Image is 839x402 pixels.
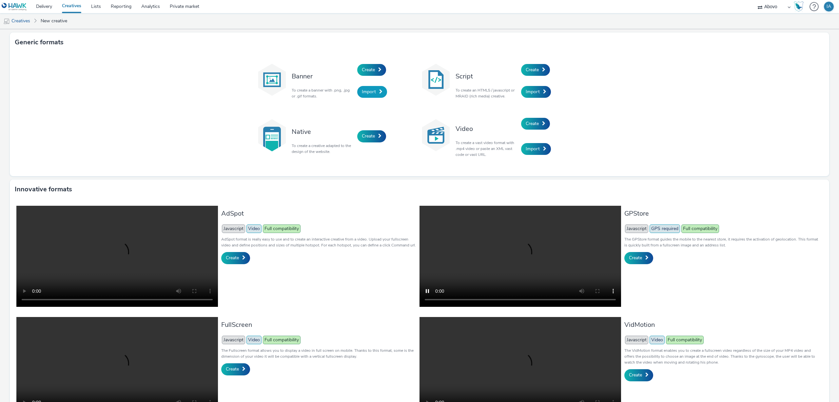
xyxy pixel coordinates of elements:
[263,224,301,233] span: Full compatibility
[362,89,376,95] span: Import
[222,224,245,233] span: Javascript
[256,119,288,152] img: native.svg
[362,67,375,73] span: Create
[3,18,10,25] img: mobile
[263,336,301,344] span: Full compatibility
[629,372,642,378] span: Create
[221,363,250,375] a: Create
[456,72,518,81] h3: Script
[221,236,416,248] p: AdSpot format is really easy to use and to create an interactive creative from a video. Upload yo...
[827,2,831,11] div: IA
[624,236,819,248] p: The GPStore format guides the mobile to the nearest store, it requires the activation of geolocat...
[357,86,387,98] a: Import
[624,252,653,264] a: Create
[650,224,680,233] span: GPS required
[246,336,262,344] span: Video
[226,366,239,372] span: Create
[624,320,819,329] h3: VidMotion
[521,143,551,155] a: Import
[222,336,245,344] span: Javascript
[226,255,239,261] span: Create
[624,209,819,218] h3: GPStore
[362,133,375,139] span: Create
[521,86,551,98] a: Import
[794,1,804,12] img: Hawk Academy
[292,72,354,81] h3: Banner
[2,3,27,11] img: undefined Logo
[650,336,665,344] span: Video
[624,348,819,365] p: The VidMotion format enables you to create a fullscreen video regardless of the size of your MP4 ...
[357,130,386,142] a: Create
[456,140,518,158] p: To create a vast video format with .mp4 video or paste an XML vast code or vast URL.
[292,87,354,99] p: To create a banner with .png, .jpg or .gif formats.
[246,224,262,233] span: Video
[221,348,416,359] p: The Fullscreen format allows you to display a video in full screen on mobile. Thanks to this form...
[526,89,540,95] span: Import
[794,1,806,12] a: Hawk Academy
[521,64,550,76] a: Create
[292,143,354,155] p: To create a creative adapted to the design of the website.
[357,64,386,76] a: Create
[456,124,518,133] h3: Video
[15,37,64,47] h3: Generic formats
[256,63,288,96] img: banner.svg
[625,224,648,233] span: Javascript
[221,320,416,329] h3: FullScreen
[221,252,250,264] a: Create
[15,184,72,194] h3: Innovative formats
[37,13,70,29] a: New creative
[456,87,518,99] p: To create an HTML5 / javascript or MRAID (rich media) creative.
[419,63,452,96] img: code.svg
[624,369,653,381] a: Create
[681,224,719,233] span: Full compatibility
[629,255,642,261] span: Create
[666,336,704,344] span: Full compatibility
[521,118,550,130] a: Create
[221,209,416,218] h3: AdSpot
[419,119,452,152] img: video.svg
[292,127,354,136] h3: Native
[526,67,539,73] span: Create
[526,146,540,152] span: Import
[526,120,539,127] span: Create
[625,336,648,344] span: Javascript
